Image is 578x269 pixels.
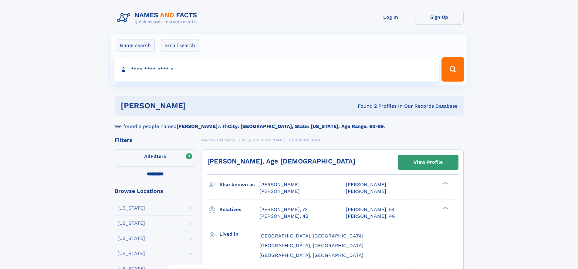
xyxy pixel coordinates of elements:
[259,233,363,239] span: [GEOGRAPHIC_DATA], [GEOGRAPHIC_DATA]
[207,157,355,165] a: [PERSON_NAME], Age [DEMOGRAPHIC_DATA]
[115,116,464,130] div: We found 2 people named with .
[441,57,464,82] button: Search Button
[117,251,145,256] div: [US_STATE]
[114,57,439,82] input: search input
[441,181,448,185] div: ❯
[202,136,235,144] a: Names and Facts
[116,39,155,52] label: Name search
[346,213,395,220] a: [PERSON_NAME], 46
[346,182,386,187] span: [PERSON_NAME]
[253,136,285,144] a: [PERSON_NAME]
[219,180,259,190] h3: Also known as
[398,155,458,170] a: View Profile
[259,188,300,194] span: [PERSON_NAME]
[115,10,202,26] img: Logo Names and Facts
[117,221,145,226] div: [US_STATE]
[415,10,464,25] a: Sign Up
[115,137,196,143] div: Filters
[259,252,363,258] span: [GEOGRAPHIC_DATA], [GEOGRAPHIC_DATA]
[117,206,145,210] div: [US_STATE]
[219,204,259,215] h3: Relatives
[414,155,443,169] div: View Profile
[242,138,246,142] span: W
[346,206,395,213] a: [PERSON_NAME], 54
[292,138,325,142] span: [PERSON_NAME]
[259,182,300,187] span: [PERSON_NAME]
[259,206,308,213] a: [PERSON_NAME], 73
[144,153,150,159] span: All
[253,138,285,142] span: [PERSON_NAME]
[228,123,384,129] b: City: [GEOGRAPHIC_DATA], State: [US_STATE], Age Range: 60-99
[161,39,199,52] label: Email search
[259,243,363,248] span: [GEOGRAPHIC_DATA], [GEOGRAPHIC_DATA]
[259,213,308,220] a: [PERSON_NAME], 42
[367,10,415,25] a: Log In
[219,229,259,239] h3: Lived in
[242,136,246,144] a: W
[272,103,458,109] div: Found 2 Profiles In Our Records Database
[117,236,145,241] div: [US_STATE]
[346,188,386,194] span: [PERSON_NAME]
[177,123,218,129] b: [PERSON_NAME]
[115,150,196,164] label: Filters
[115,188,196,194] div: Browse Locations
[441,206,448,210] div: ❯
[121,102,272,109] h1: [PERSON_NAME]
